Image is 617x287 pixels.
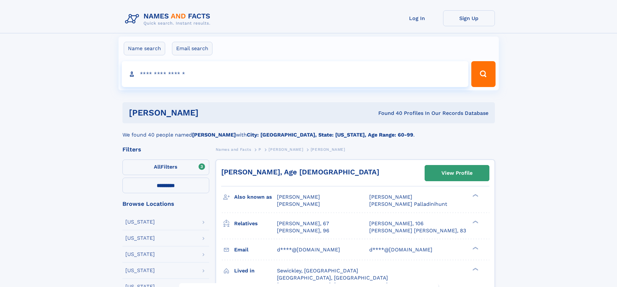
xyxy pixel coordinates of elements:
[234,244,277,255] h3: Email
[221,168,379,176] a: [PERSON_NAME], Age [DEMOGRAPHIC_DATA]
[125,252,155,257] div: [US_STATE]
[277,220,329,227] a: [PERSON_NAME], 67
[234,265,277,276] h3: Lived in
[125,268,155,273] div: [US_STATE]
[122,61,469,87] input: search input
[369,194,412,200] span: [PERSON_NAME]
[122,123,495,139] div: We found 40 people named with .
[234,218,277,229] h3: Relatives
[269,145,303,153] a: [PERSON_NAME]
[122,201,209,207] div: Browse Locations
[216,145,251,153] a: Names and Facts
[125,236,155,241] div: [US_STATE]
[288,110,488,117] div: Found 40 Profiles In Our Records Database
[443,10,495,26] a: Sign Up
[192,132,236,138] b: [PERSON_NAME]
[471,246,479,250] div: ❯
[277,268,358,274] span: Sewickley, [GEOGRAPHIC_DATA]
[391,10,443,26] a: Log In
[247,132,413,138] b: City: [GEOGRAPHIC_DATA], State: [US_STATE], Age Range: 60-99
[277,201,320,207] span: [PERSON_NAME]
[277,227,329,234] a: [PERSON_NAME], 96
[277,275,388,281] span: [GEOGRAPHIC_DATA], [GEOGRAPHIC_DATA]
[122,147,209,152] div: Filters
[234,192,277,203] h3: Also known as
[258,147,261,152] span: P
[471,61,495,87] button: Search Button
[311,147,345,152] span: [PERSON_NAME]
[369,227,466,234] a: [PERSON_NAME] [PERSON_NAME], 83
[471,267,479,271] div: ❯
[122,160,209,175] label: Filters
[154,164,161,170] span: All
[258,145,261,153] a: P
[125,219,155,225] div: [US_STATE]
[471,220,479,224] div: ❯
[172,42,212,55] label: Email search
[441,166,473,181] div: View Profile
[122,10,216,28] img: Logo Names and Facts
[369,220,424,227] a: [PERSON_NAME], 106
[369,201,447,207] span: [PERSON_NAME] Palladinihunt
[425,165,489,181] a: View Profile
[269,147,303,152] span: [PERSON_NAME]
[277,194,320,200] span: [PERSON_NAME]
[129,109,289,117] h1: [PERSON_NAME]
[471,193,479,198] div: ❯
[124,42,165,55] label: Name search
